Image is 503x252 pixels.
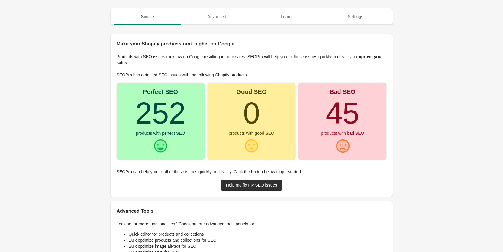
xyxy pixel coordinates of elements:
[330,89,356,95] div: Bad SEO
[143,89,178,95] div: Perfect SEO
[129,237,387,243] li: Bulk optimize products and collections for SEO
[136,131,185,135] div: products with perfect SEO
[322,11,389,22] span: Settings
[129,231,387,237] li: Quick editor for products and collections
[114,11,181,22] span: Simple
[182,9,252,25] button: Advanced
[221,180,282,191] a: Help me fix my SEO issues
[117,54,383,65] b: improve your sales
[117,207,387,215] h2: Advanced Tools
[321,9,390,25] button: Settings
[321,131,364,135] div: products with bad SEO
[236,89,266,95] div: Good SEO
[183,11,250,22] span: Advanced
[117,72,387,78] p: SEOPro has detected SEO issues with the following Shopify products:
[326,96,359,130] turbo-frame: 45
[229,131,274,135] div: products with good SEO
[113,9,182,25] button: Simple
[117,54,387,66] p: Products with SEO issues rank low on Google resulting in poor sales. SEOPro will help you fix the...
[135,96,186,130] turbo-frame: 252
[253,11,320,22] span: Learn
[252,9,321,25] button: Learn
[117,169,387,175] p: SEOPro can help you fix all of these issues quickly and easily. Click the button below to get sta...
[129,243,387,249] li: Bulk optimize image alt-text for SEO
[117,40,387,48] h2: Make your Shopify products rank higher on Google
[226,183,277,187] div: Help me fix my SEO issues
[243,96,260,130] turbo-frame: 0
